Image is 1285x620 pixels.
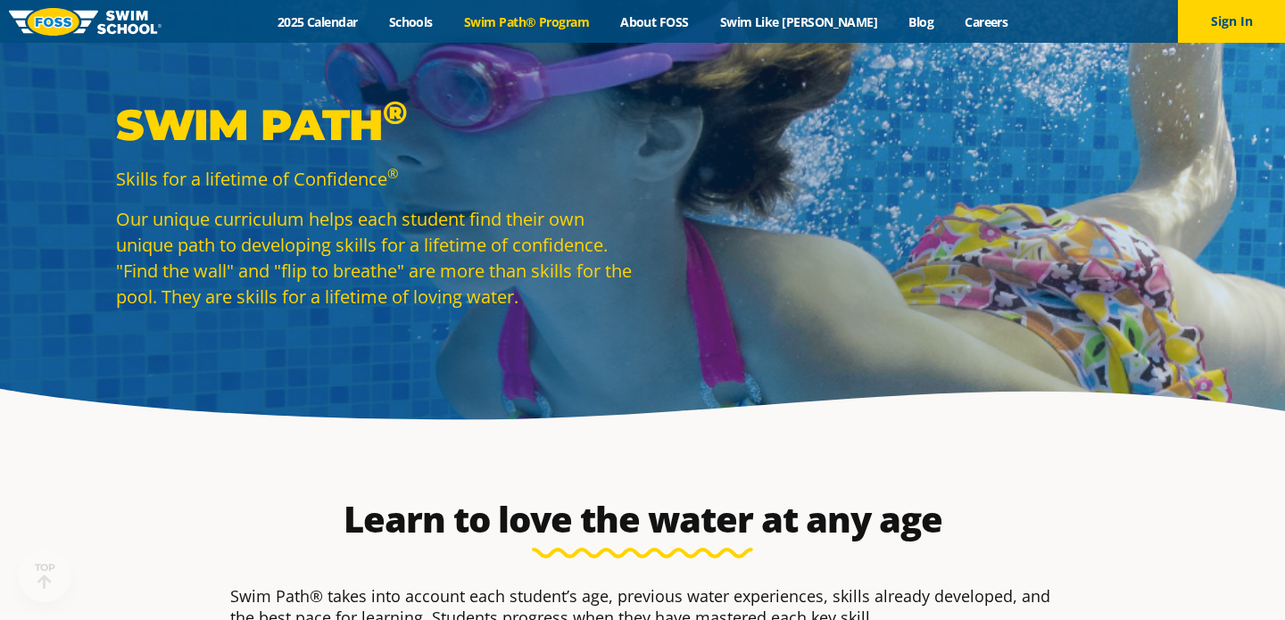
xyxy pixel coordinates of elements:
a: Schools [373,13,448,30]
sup: ® [387,164,398,182]
a: Swim Path® Program [448,13,604,30]
a: Swim Like [PERSON_NAME] [704,13,893,30]
h2: Learn to love the water at any age [221,498,1064,541]
p: Swim Path [116,98,634,152]
a: About FOSS [605,13,705,30]
sup: ® [383,93,407,132]
a: 2025 Calendar [261,13,373,30]
img: FOSS Swim School Logo [9,8,162,36]
a: Careers [949,13,1024,30]
div: TOP [35,562,55,590]
a: Blog [893,13,949,30]
p: Skills for a lifetime of Confidence [116,166,634,192]
p: Our unique curriculum helps each student find their own unique path to developing skills for a li... [116,206,634,310]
